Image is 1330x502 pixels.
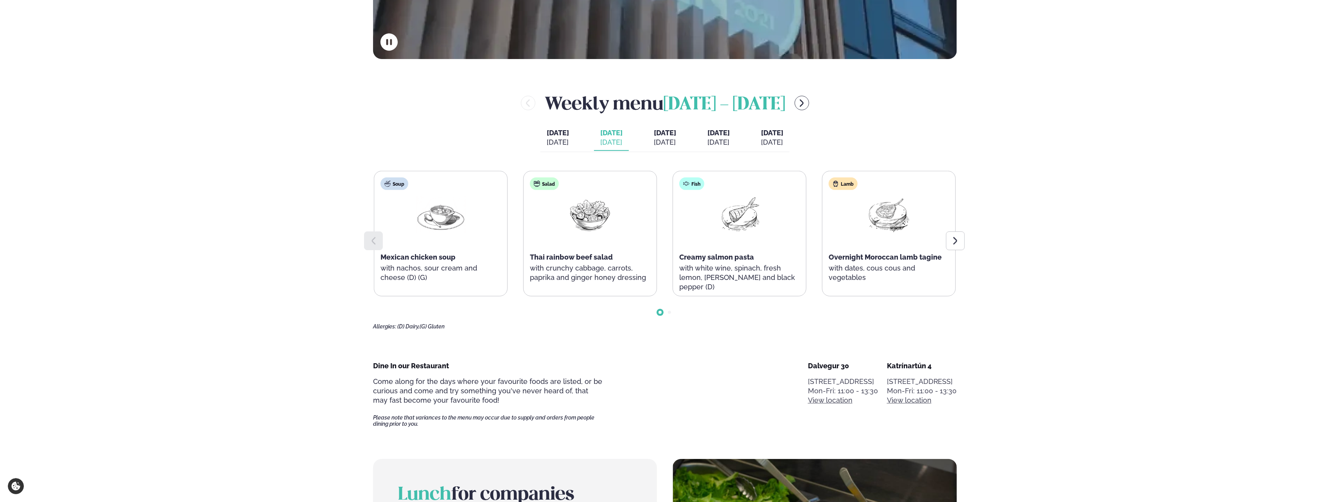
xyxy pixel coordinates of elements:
[373,362,449,370] span: Dine In our Restaurant
[795,96,809,110] button: menu-btn-right
[565,196,615,233] img: Salad.png
[683,181,689,187] img: fish.svg
[384,181,391,187] img: soup.svg
[808,386,878,396] div: Mon-Fri: 11:00 - 13:30
[679,177,704,190] div: Fish
[679,264,800,292] p: with white wine, spinach, fresh lemon, [PERSON_NAME] and black pepper (D)
[373,323,396,330] span: Allergies:
[755,125,790,151] button: [DATE] [DATE]
[381,253,456,261] span: Mexican chicken soup
[416,196,466,233] img: Soup.png
[663,96,785,113] span: [DATE] - [DATE]
[887,386,957,396] div: Mon-Fri: 11:00 - 13:30
[833,181,839,187] img: Lamb.svg
[545,90,785,116] h2: Weekly menu
[521,96,535,110] button: menu-btn-left
[808,377,878,386] p: [STREET_ADDRESS]
[761,129,783,137] span: [DATE]
[829,177,858,190] div: Lamb
[829,253,942,261] span: Overnight Moroccan lamb tagine
[714,196,765,233] img: Fish.png
[659,311,662,314] span: Go to slide 1
[864,196,914,233] img: Lamb-Meat.png
[540,125,575,151] button: [DATE] [DATE]
[530,253,613,261] span: Thai rainbow beef salad
[600,138,623,147] div: [DATE]
[887,361,957,371] div: Katrínartún 4
[668,311,671,314] span: Go to slide 2
[654,138,676,147] div: [DATE]
[829,264,949,282] p: with dates, cous cous and vegetables
[887,377,957,386] p: [STREET_ADDRESS]
[381,264,501,282] p: with nachos, sour cream and cheese (D) (G)
[373,414,602,427] span: Please note that variances to the menu may occur due to supply and orders from people dining prio...
[887,396,932,405] a: View location
[707,129,730,137] span: [DATE]
[654,129,676,137] span: [DATE]
[600,128,623,138] span: [DATE]
[547,138,569,147] div: [DATE]
[761,138,783,147] div: [DATE]
[8,478,24,494] a: Cookie settings
[808,396,853,405] a: View location
[808,361,878,371] div: Dalvegur 30
[530,177,559,190] div: Salad
[707,138,730,147] div: [DATE]
[420,323,445,330] span: (G) Gluten
[679,253,754,261] span: Creamy salmon pasta
[648,125,682,151] button: [DATE] [DATE]
[530,264,650,282] p: with crunchy cabbage, carrots, paprika and ginger honey dressing
[373,377,602,404] span: Come along for the days where your favourite foods are listed, or be curious and come and try som...
[547,129,569,137] span: [DATE]
[594,125,629,151] button: [DATE] [DATE]
[397,323,420,330] span: (D) Dairy,
[701,125,736,151] button: [DATE] [DATE]
[534,181,540,187] img: salad.svg
[381,177,408,190] div: Soup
